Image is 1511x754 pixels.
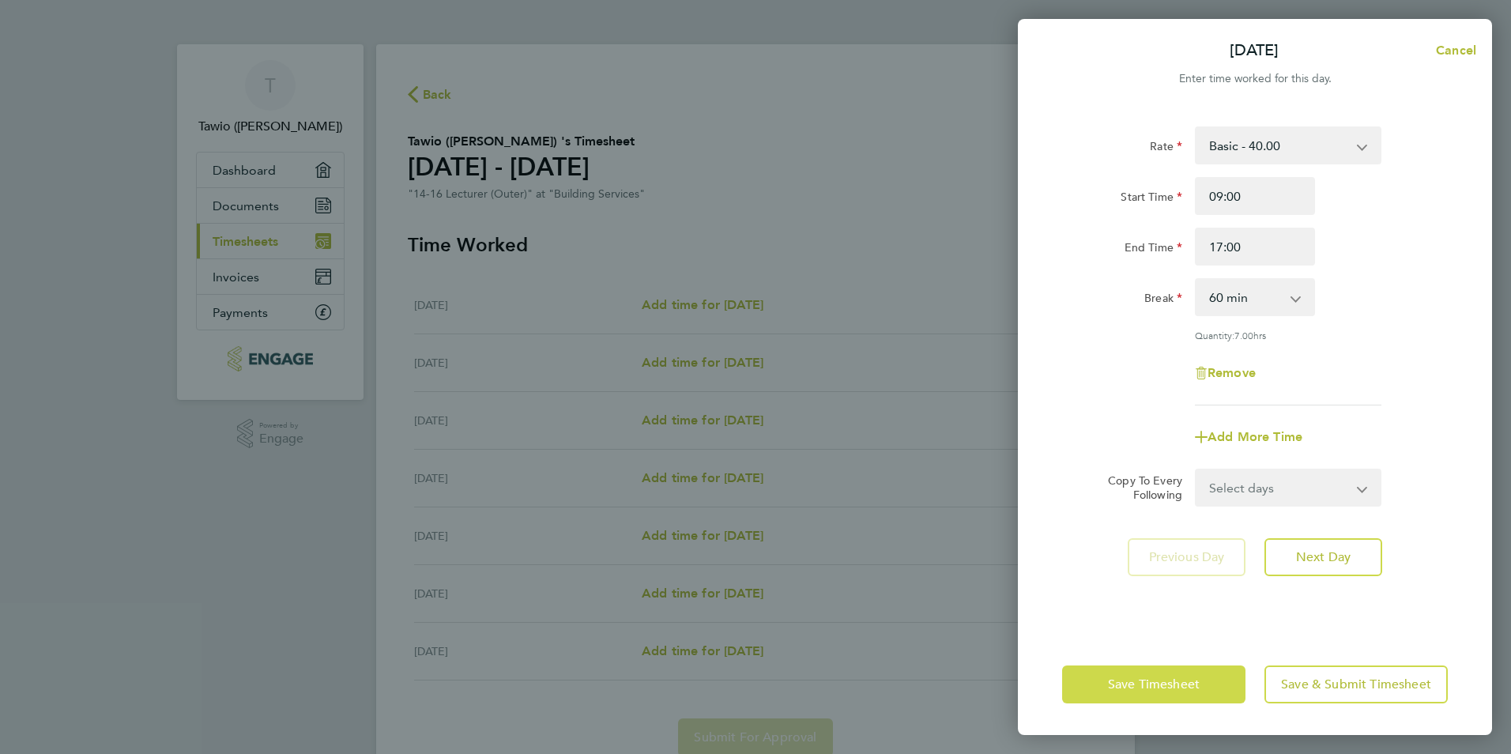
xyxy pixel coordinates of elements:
button: Save Timesheet [1062,665,1245,703]
span: 7.00 [1234,329,1253,341]
span: Remove [1208,365,1256,380]
span: Next Day [1296,549,1351,565]
p: [DATE] [1230,40,1279,62]
label: Break [1144,291,1182,310]
div: Quantity: hrs [1195,329,1381,341]
span: Save & Submit Timesheet [1281,677,1431,692]
button: Save & Submit Timesheet [1264,665,1448,703]
label: Rate [1150,139,1182,158]
span: Add More Time [1208,429,1302,444]
input: E.g. 18:00 [1195,228,1315,266]
button: Add More Time [1195,431,1302,443]
button: Cancel [1411,35,1492,66]
label: Copy To Every Following [1095,473,1182,502]
input: E.g. 08:00 [1195,177,1315,215]
button: Remove [1195,367,1256,379]
label: Start Time [1121,190,1182,209]
span: Cancel [1431,43,1476,58]
label: End Time [1125,240,1182,259]
button: Next Day [1264,538,1382,576]
span: Save Timesheet [1108,677,1200,692]
div: Enter time worked for this day. [1018,70,1492,89]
